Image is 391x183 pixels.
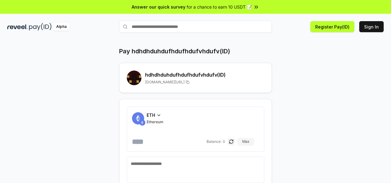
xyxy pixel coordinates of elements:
[147,112,155,118] span: ETH
[359,21,384,32] button: Sign In
[119,47,230,55] h1: Pay hdhdhduhdufhdufhdufvhdufv(ID)
[187,4,252,10] span: for a chance to earn 10 USDT 📝
[223,139,225,144] span: 0
[147,120,163,124] span: Ethereum
[310,21,354,32] button: Register Pay(ID)
[206,139,221,144] span: Balance:
[7,23,28,31] img: reveel_dark
[29,23,52,31] img: pay_id
[145,80,185,85] span: [DOMAIN_NAME][URL]
[139,120,145,126] img: ETH.svg
[53,23,70,31] div: Alpha
[237,138,254,145] button: Max
[132,4,185,10] span: Answer our quick survey
[145,71,264,78] h2: hdhdhduhdufhdufhdufvhdufv (ID)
